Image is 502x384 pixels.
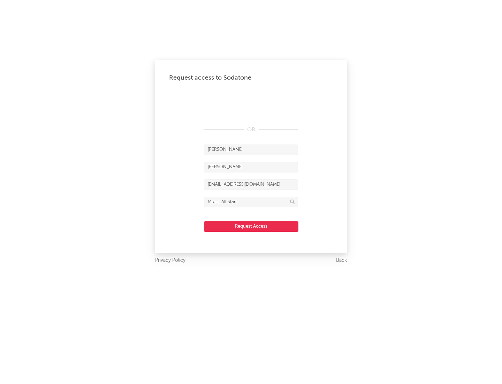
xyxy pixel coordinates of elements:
input: Last Name [204,162,298,172]
input: Division [204,197,298,207]
a: Back [336,256,347,265]
button: Request Access [204,221,298,232]
input: Email [204,179,298,190]
div: Request access to Sodatone [169,74,333,82]
input: First Name [204,145,298,155]
a: Privacy Policy [155,256,185,265]
div: OR [204,126,298,134]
